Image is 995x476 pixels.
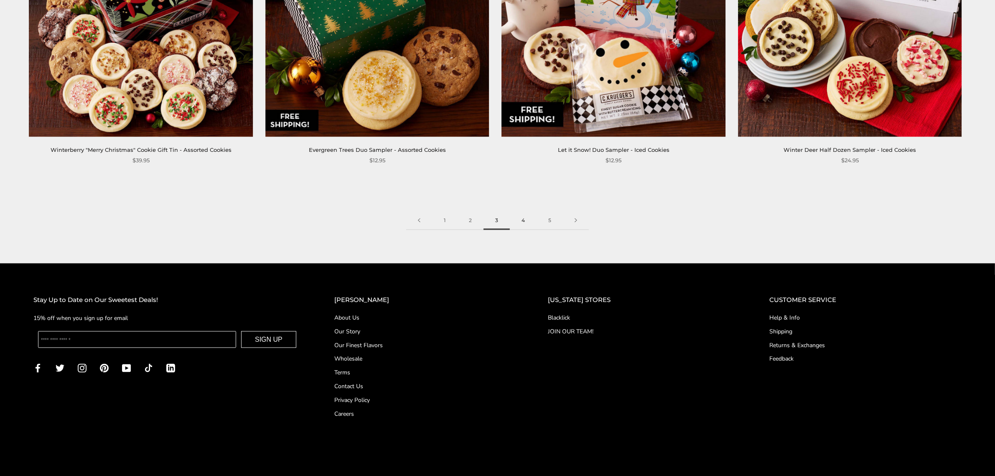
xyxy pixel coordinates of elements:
span: $24.95 [841,156,859,165]
h2: CUSTOMER SERVICE [769,295,962,305]
a: JOIN OUR TEAM! [548,327,736,336]
a: Pinterest [100,363,109,372]
a: Privacy Policy [334,396,514,405]
h2: [PERSON_NAME] [334,295,514,305]
h2: [US_STATE] STORES [548,295,736,305]
input: Enter your email [38,331,236,348]
a: Shipping [769,327,962,336]
a: Winter Deer Half Dozen Sampler - Iced Cookies [784,146,916,153]
span: $12.95 [369,156,385,165]
a: Our Story [334,327,514,336]
h2: Stay Up to Date on Our Sweetest Deals! [33,295,301,305]
a: Facebook [33,363,42,372]
button: SIGN UP [241,331,296,348]
a: Instagram [78,363,87,372]
a: 2 [457,211,484,230]
a: 1 [432,211,457,230]
span: $12.95 [606,156,621,165]
a: TikTok [144,363,153,372]
a: Evergreen Trees Duo Sampler - Assorted Cookies [309,146,446,153]
a: Previous page [406,211,432,230]
a: Terms [334,369,514,377]
a: 5 [537,211,563,230]
a: Our Finest Flavors [334,341,514,350]
p: 15% off when you sign up for email [33,313,301,323]
a: Twitter [56,363,64,372]
a: Careers [334,410,514,419]
a: About Us [334,313,514,322]
span: $39.95 [132,156,150,165]
a: 4 [510,211,537,230]
a: Contact Us [334,382,514,391]
a: Next page [563,211,589,230]
a: Returns & Exchanges [769,341,962,350]
a: Wholesale [334,355,514,363]
a: LinkedIn [166,363,175,372]
a: YouTube [122,363,131,372]
a: Feedback [769,355,962,363]
span: 3 [484,211,510,230]
a: Blacklick [548,313,736,322]
a: Winterberry "Merry Christmas" Cookie Gift Tin - Assorted Cookies [51,146,232,153]
a: Help & Info [769,313,962,322]
a: Let it Snow! Duo Sampler - Iced Cookies [558,146,669,153]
